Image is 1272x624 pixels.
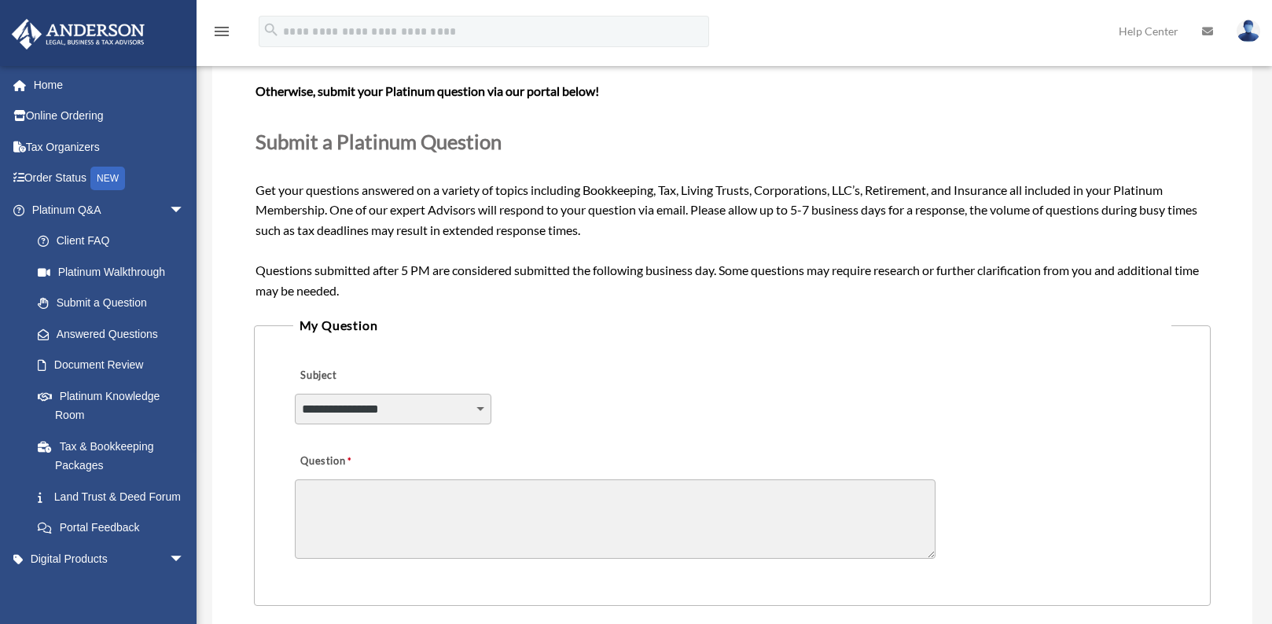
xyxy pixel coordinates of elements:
a: Portal Feedback [22,512,208,544]
a: Answered Questions [22,318,208,350]
a: Tax Organizers [11,131,208,163]
label: Question [295,450,417,472]
i: menu [212,22,231,41]
legend: My Question [293,314,1172,336]
img: Anderson Advisors Platinum Portal [7,19,149,50]
a: Document Review [22,350,208,381]
i: search [263,21,280,39]
a: Tax & Bookkeeping Packages [22,431,208,481]
a: Online Ordering [11,101,208,132]
a: Home [11,69,208,101]
img: User Pic [1237,20,1260,42]
a: Submit a Question [22,288,200,319]
span: arrow_drop_down [169,194,200,226]
a: Land Trust & Deed Forum [22,481,208,512]
a: Digital Productsarrow_drop_down [11,543,208,574]
a: Platinum Walkthrough [22,256,208,288]
b: Otherwise, submit your Platinum question via our portal below! [256,83,599,98]
span: Submit a Platinum Question [256,130,502,153]
span: arrow_drop_down [169,543,200,575]
a: Order StatusNEW [11,163,208,195]
label: Subject [295,365,444,387]
a: Client FAQ [22,226,208,257]
div: NEW [90,167,125,190]
a: Platinum Knowledge Room [22,380,208,431]
a: Platinum Q&Aarrow_drop_down [11,194,208,226]
span: Get your questions answered on a variety of topics including Bookkeeping, Tax, Living Trusts, Cor... [256,20,1209,298]
a: menu [212,28,231,41]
